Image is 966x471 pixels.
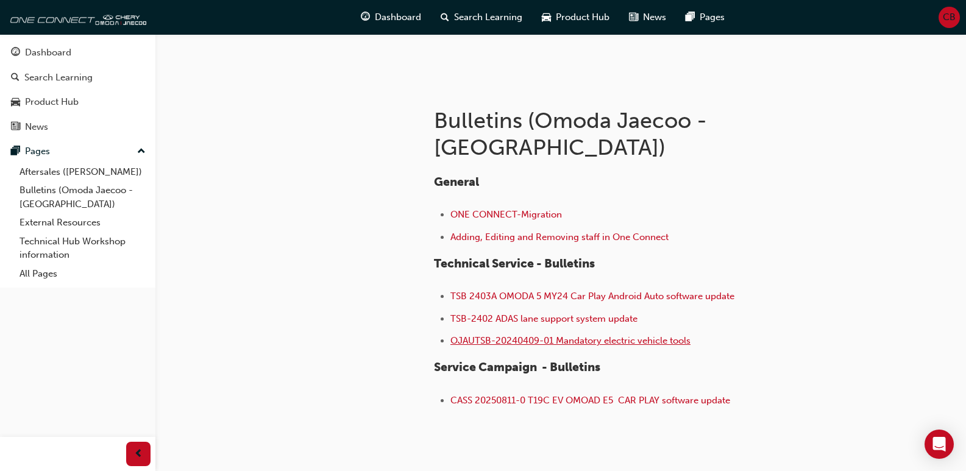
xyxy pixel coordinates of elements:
[375,10,421,24] span: Dashboard
[454,10,522,24] span: Search Learning
[25,120,48,134] div: News
[6,5,146,29] img: oneconnect
[450,335,691,346] a: OJAUTSB-20240409-01 Mandatory electric vehicle tools
[643,10,666,24] span: News
[11,122,20,133] span: news-icon
[25,46,71,60] div: Dashboard
[5,140,151,163] button: Pages
[25,144,50,158] div: Pages
[11,97,20,108] span: car-icon
[134,447,143,462] span: prev-icon
[5,41,151,64] a: Dashboard
[434,107,834,160] h1: Bulletins (Omoda Jaecoo - [GEOGRAPHIC_DATA])
[943,10,956,24] span: CB
[351,5,431,30] a: guage-iconDashboard
[700,10,725,24] span: Pages
[450,291,734,302] a: ​TSB 2403A OMODA 5 MY24 Car Play Android Auto software update
[15,264,151,283] a: All Pages
[5,91,151,113] a: Product Hub
[450,232,669,243] a: Adding, Editing and Removing staff in One Connect
[434,360,600,374] span: Service Campaign - Bulletins
[5,66,151,89] a: Search Learning
[5,116,151,138] a: News
[450,209,562,220] a: ONE CONNECT-Migration
[629,10,638,25] span: news-icon
[25,95,79,109] div: Product Hub
[434,257,595,271] span: Technical Service - Bulletins
[686,10,695,25] span: pages-icon
[137,144,146,160] span: up-icon
[15,163,151,182] a: Aftersales ([PERSON_NAME])
[450,313,637,324] a: TSB-2402 ADAS lane support system update
[11,48,20,58] span: guage-icon
[15,232,151,264] a: Technical Hub Workshop information
[441,10,449,25] span: search-icon
[542,10,551,25] span: car-icon
[532,5,619,30] a: car-iconProduct Hub
[5,39,151,140] button: DashboardSearch LearningProduct HubNews
[361,10,370,25] span: guage-icon
[11,73,20,83] span: search-icon
[434,175,479,189] span: General
[450,291,734,302] span: TSB 2403A OMODA 5 MY24 Car Play Android Auto software update
[15,213,151,232] a: External Resources
[431,5,532,30] a: search-iconSearch Learning
[939,7,960,28] button: CB
[24,71,93,85] div: Search Learning
[450,395,730,406] a: CASS 20250811-0 T19C EV OMOAD E5 CAR PLAY software update
[556,10,609,24] span: Product Hub
[676,5,734,30] a: pages-iconPages
[11,146,20,157] span: pages-icon
[15,181,151,213] a: Bulletins (Omoda Jaecoo - [GEOGRAPHIC_DATA])
[925,430,954,459] div: Open Intercom Messenger
[619,5,676,30] a: news-iconNews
